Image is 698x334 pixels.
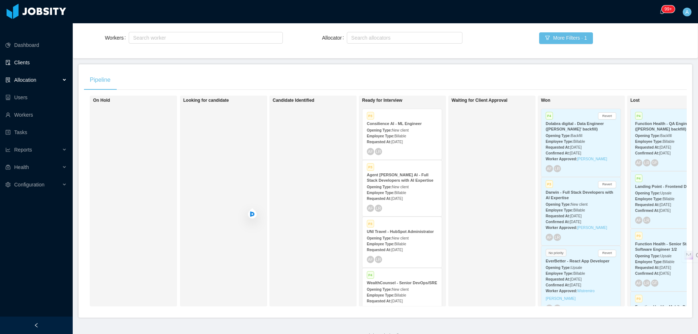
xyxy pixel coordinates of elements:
[367,299,391,303] strong: Requested At:
[93,98,195,103] h1: On Hold
[367,163,374,171] span: P3
[14,147,32,153] span: Reports
[5,125,67,140] a: icon: profileTasks
[367,173,433,182] strong: Agent [PERSON_NAME] AI - Full Stack Developers with AI Expertise
[659,145,671,149] span: [DATE]
[598,181,616,188] button: Revert
[376,149,381,154] span: LR
[541,98,643,103] h1: Won
[367,229,434,234] strong: UNI Travel - HubSpot Administrator
[349,33,353,42] input: Allocator
[570,283,581,287] span: [DATE]
[659,266,671,270] span: [DATE]
[635,271,659,275] strong: Confirmed At:
[351,34,455,41] div: Search allocators
[547,235,552,240] span: AF
[367,128,392,132] strong: Opening Type:
[367,134,394,138] strong: Employee Type:
[652,161,657,165] span: GF
[546,180,553,188] span: P3
[546,112,553,120] span: P4
[105,35,129,41] label: Workers
[546,259,610,263] strong: EverBetter - React App Developer
[660,191,671,195] span: Upsale
[577,157,607,161] a: [PERSON_NAME]
[635,197,663,201] strong: Employee Type:
[635,112,642,120] span: P4
[636,161,641,165] span: AF
[573,271,585,275] span: Billable
[635,174,642,182] span: P4
[322,35,347,41] label: Allocator
[5,55,67,70] a: icon: auditClients
[546,289,594,301] a: Wistremiro [PERSON_NAME]
[368,149,373,154] span: AF
[546,121,604,131] strong: Dolabra digital - Data Engineer ([PERSON_NAME]' backfill)
[14,164,29,170] span: Health
[367,220,374,228] span: P3
[5,182,11,187] i: icon: setting
[84,70,116,90] div: Pipeline
[367,197,391,201] strong: Requested At:
[394,242,406,246] span: Billable
[367,185,392,189] strong: Opening Type:
[659,209,670,213] span: [DATE]
[133,34,272,41] div: Search worker
[555,166,560,171] span: LR
[452,98,553,103] h1: Waiting for Client Approval
[546,283,570,287] strong: Confirmed At:
[5,108,67,122] a: icon: userWorkers
[546,151,570,155] strong: Confirmed At:
[659,271,670,275] span: [DATE]
[659,203,671,207] span: [DATE]
[367,293,394,297] strong: Employee Type:
[546,190,613,200] strong: Darwin - Full Stack Developers with AI Expertise
[5,77,11,83] i: icon: solution
[635,145,659,149] strong: Requested At:
[546,277,570,281] strong: Requested At:
[394,191,406,195] span: Billable
[546,145,570,149] strong: Requested At:
[571,266,582,270] span: Upsale
[555,235,560,240] span: LR
[367,140,391,144] strong: Requested At:
[367,248,391,252] strong: Requested At:
[660,254,671,258] span: Upsale
[635,121,693,131] strong: Function Health - QA Engineer ([PERSON_NAME] backfill)
[644,161,650,165] span: LR
[183,98,285,103] h1: Looking for candidate
[392,128,409,132] span: New client
[644,281,650,285] span: LR
[644,218,650,223] span: LR
[598,250,616,257] button: Revert
[577,226,607,230] a: [PERSON_NAME]
[367,191,394,195] strong: Employee Type:
[14,77,36,83] span: Allocation
[392,287,409,291] span: New client
[570,220,581,224] span: [DATE]
[635,242,691,251] strong: Function Health - Senior Staff Software Engineer 1/2
[367,287,392,291] strong: Opening Type:
[635,232,642,240] span: P3
[659,151,670,155] span: [DATE]
[570,145,581,149] span: [DATE]
[392,236,409,240] span: New client
[598,112,616,120] button: Revert
[34,323,39,328] i: icon: left
[635,209,659,213] strong: Confirmed At:
[367,242,394,246] strong: Employee Type:
[394,134,406,138] span: Billable
[5,165,11,170] i: icon: medicine-box
[547,166,552,171] span: AF
[367,112,374,120] span: P3
[635,260,663,264] strong: Employee Type:
[376,206,381,210] span: LR
[367,121,422,126] strong: Consilience AI - ML Engineer
[131,33,135,42] input: Workers
[546,289,577,293] strong: Worker Approved:
[392,185,409,189] span: New client
[663,260,674,264] span: Billable
[636,281,641,285] span: AF
[546,266,571,270] strong: Opening Type:
[368,257,373,262] span: AF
